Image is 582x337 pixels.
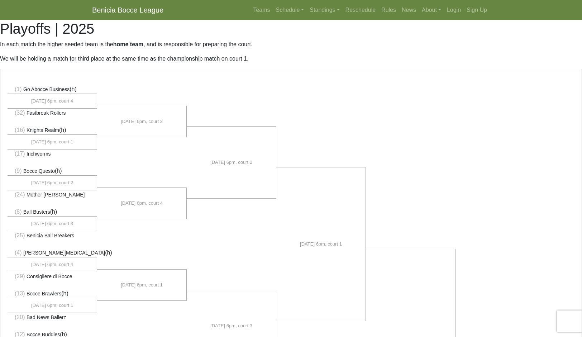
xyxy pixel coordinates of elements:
[8,167,97,176] li: (h)
[15,232,25,238] span: (25)
[273,3,307,17] a: Schedule
[15,110,25,116] span: (32)
[23,209,50,215] span: Ball Busters
[31,138,73,146] span: [DATE] 6pm, court 1
[15,209,22,215] span: (8)
[27,291,61,296] span: Bocce Brawlers
[15,127,25,133] span: (16)
[121,118,163,125] span: [DATE] 6pm, court 3
[464,3,490,17] a: Sign Up
[23,86,70,92] span: Go Abocce Business
[31,302,73,309] span: [DATE] 6pm, court 1
[210,322,252,329] span: [DATE] 6pm, court 3
[8,85,97,94] li: (h)
[15,191,25,198] span: (24)
[250,3,273,17] a: Teams
[15,290,25,296] span: (13)
[27,192,85,198] span: Mother [PERSON_NAME]
[23,250,105,256] span: [PERSON_NAME][MEDICAL_DATA]
[121,281,163,289] span: [DATE] 6pm, court 1
[31,261,73,268] span: [DATE] 6pm, court 4
[15,273,25,279] span: (29)
[121,200,163,207] span: [DATE] 6pm, court 4
[8,289,97,298] li: (h)
[15,168,22,174] span: (9)
[31,220,73,227] span: [DATE] 6pm, court 3
[92,3,163,17] a: Benicia Bocce League
[8,248,97,257] li: (h)
[419,3,444,17] a: About
[210,159,252,166] span: [DATE] 6pm, court 2
[27,151,51,157] span: Inchworms
[378,3,399,17] a: Rules
[23,168,55,174] span: Bocce Questo
[15,86,22,92] span: (1)
[8,208,97,217] li: (h)
[307,3,342,17] a: Standings
[15,250,22,256] span: (4)
[27,127,59,133] span: Knights Realm
[27,274,72,279] span: Consigliere di Bocce
[300,241,342,248] span: [DATE] 6pm, court 1
[15,314,25,320] span: (20)
[399,3,419,17] a: News
[444,3,464,17] a: Login
[27,233,74,238] span: Benicia Ball Breakers
[27,110,66,116] span: Fastbreak Rollers
[31,98,73,105] span: [DATE] 6pm, court 4
[15,151,25,157] span: (17)
[8,126,97,135] li: (h)
[113,41,143,47] strong: home team
[27,314,66,320] span: Bad News Ballerz
[31,179,73,186] span: [DATE] 6pm, court 2
[343,3,379,17] a: Reschedule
